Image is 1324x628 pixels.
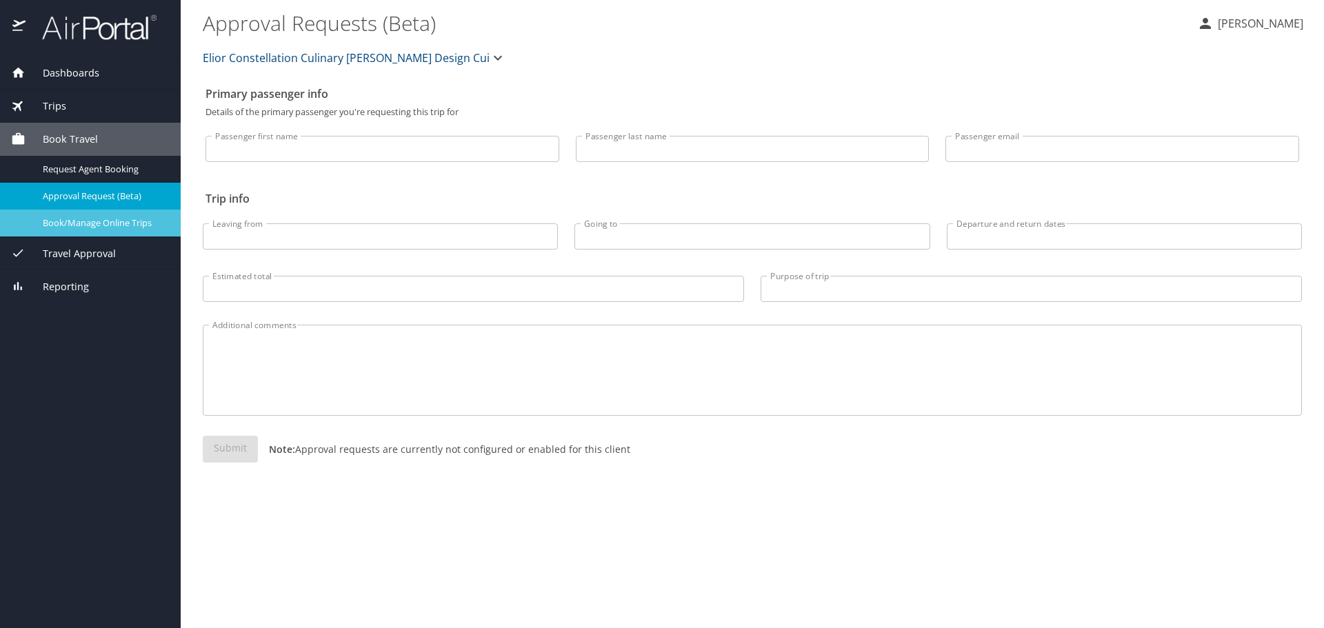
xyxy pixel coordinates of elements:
button: [PERSON_NAME] [1192,11,1309,36]
span: Book/Manage Online Trips [43,216,164,230]
img: airportal-logo.png [27,14,157,41]
h2: Trip info [205,188,1299,210]
h1: Approval Requests (Beta) [203,1,1186,44]
span: Dashboards [26,65,99,81]
span: Reporting [26,279,89,294]
span: Book Travel [26,132,98,147]
p: Approval requests are currently not configured or enabled for this client [258,442,630,456]
strong: Note: [269,443,295,456]
h2: Primary passenger info [205,83,1299,105]
span: Request Agent Booking [43,163,164,176]
span: Elior Constellation Culinary [PERSON_NAME] Design Cui [203,48,490,68]
p: Details of the primary passenger you're requesting this trip for [205,108,1299,117]
span: Approval Request (Beta) [43,190,164,203]
button: Elior Constellation Culinary [PERSON_NAME] Design Cui [197,44,512,72]
span: Travel Approval [26,246,116,261]
img: icon-airportal.png [12,14,27,41]
p: [PERSON_NAME] [1214,15,1303,32]
span: Trips [26,99,66,114]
